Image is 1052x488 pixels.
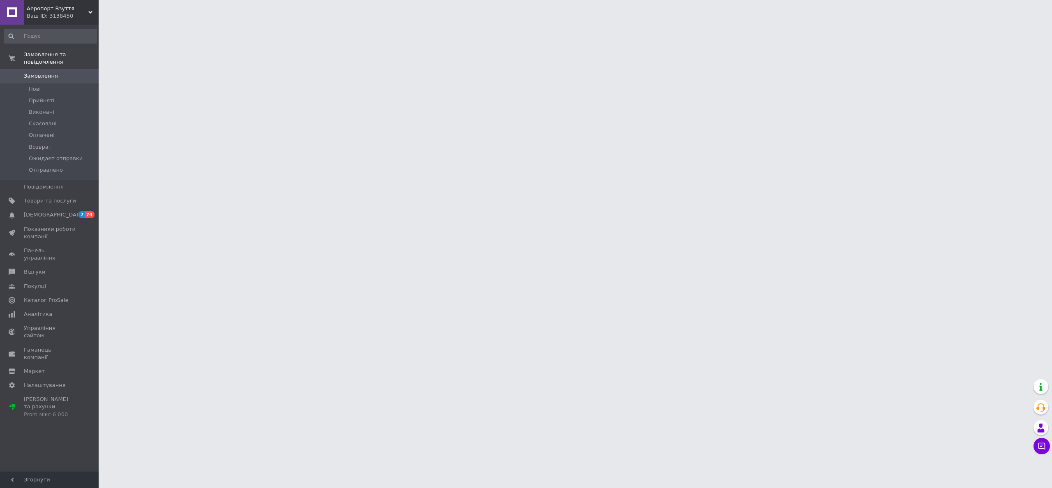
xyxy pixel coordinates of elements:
span: Налаштування [24,382,66,389]
span: 74 [85,211,95,218]
span: [DEMOGRAPHIC_DATA] [24,211,85,219]
span: Маркет [24,368,45,375]
div: Ваш ID: 3138450 [27,12,99,20]
span: Замовлення та повідомлення [24,51,99,66]
span: Аналітика [24,311,52,318]
span: Каталог ProSale [24,297,68,304]
span: Замовлення [24,72,58,80]
span: Оплачені [29,131,55,139]
button: Чат з покупцем [1034,438,1050,454]
span: Повідомлення [24,183,64,191]
span: Прийняті [29,97,54,104]
span: Показники роботи компанії [24,226,76,240]
span: Панель управління [24,247,76,262]
div: Prom мікс 6 000 [24,411,76,418]
span: Виконані [29,108,54,116]
span: Гаманець компанії [24,346,76,361]
span: Отправлено [29,166,63,174]
span: Товари та послуги [24,197,76,205]
span: 7 [78,211,85,218]
span: Покупці [24,283,46,290]
span: Возврат [29,143,51,151]
span: [PERSON_NAME] та рахунки [24,396,76,418]
span: Аеропорт Взуття [27,5,88,12]
span: Скасовані [29,120,57,127]
span: Відгуки [24,268,45,276]
input: Пошук [4,29,97,44]
span: Управління сайтом [24,325,76,339]
span: Ожидает отправки [29,155,83,162]
span: Нові [29,85,41,93]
